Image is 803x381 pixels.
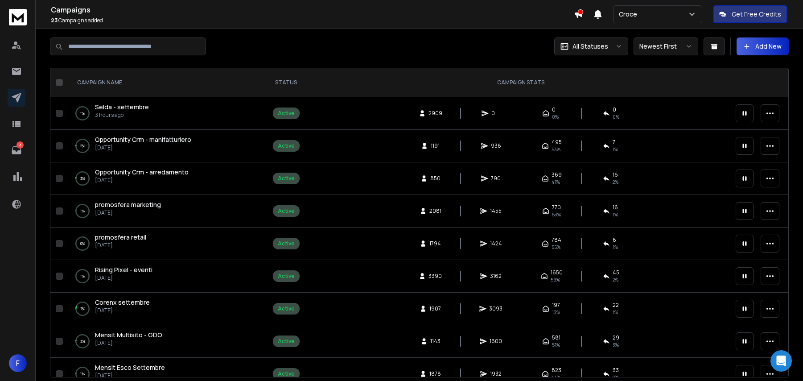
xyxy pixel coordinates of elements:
[430,175,441,182] span: 850
[429,207,441,215] span: 2081
[66,68,261,97] th: CAMPAIGN NAME
[552,171,562,178] span: 369
[490,207,502,215] span: 1455
[491,110,500,117] span: 0
[490,240,502,247] span: 1424
[8,141,25,159] a: 120
[95,363,165,372] span: Mensit Esco Settembre
[51,4,574,15] h1: Campaigns
[95,242,146,249] p: [DATE]
[490,338,502,345] span: 1600
[490,370,502,377] span: 1932
[613,374,618,381] span: 2 %
[552,244,560,251] span: 55 %
[95,103,149,112] a: Selda - settembre
[429,305,441,312] span: 1907
[66,130,261,162] td: 2%Opportunity Crm - manifatturiero[DATE]
[95,200,161,209] a: promosfera marketing
[428,273,442,280] span: 3390
[770,350,792,372] div: Open Intercom Messenger
[66,228,261,260] td: 0%promosfera retail[DATE]
[261,68,311,97] th: STATUS
[9,354,27,372] button: F
[278,305,295,312] div: Active
[613,113,619,120] span: 0%
[552,211,561,218] span: 53 %
[66,162,261,195] td: 3%Opportunity Crm - arredamento[DATE]
[80,174,85,183] p: 3 %
[95,307,150,314] p: [DATE]
[552,139,562,146] span: 495
[80,109,85,118] p: 1 %
[737,37,789,55] button: Add New
[95,209,161,216] p: [DATE]
[613,211,618,218] span: 1 %
[552,302,560,309] span: 197
[551,276,560,283] span: 59 %
[95,340,162,347] p: [DATE]
[278,175,295,182] div: Active
[613,204,618,211] span: 16
[95,265,152,274] a: Rising Pixel - eventi
[95,298,150,307] a: Corenx settembre
[613,106,616,113] span: 0
[80,239,85,248] p: 0 %
[552,374,560,381] span: 44 %
[613,334,619,341] span: 29
[551,269,563,276] span: 1650
[552,106,556,113] span: 0
[429,370,441,377] span: 1878
[491,142,501,149] span: 938
[16,141,24,149] p: 120
[428,110,442,117] span: 2909
[66,293,261,325] td: 7%Corenx settembre[DATE]
[66,260,261,293] td: 1%Rising Pixel - eventi[DATE]
[278,273,295,280] div: Active
[431,142,440,149] span: 1191
[95,233,146,241] span: promosfera retail
[51,17,574,24] p: Campaigns added
[80,304,85,313] p: 7 %
[80,207,85,215] p: 1 %
[66,97,261,130] td: 1%Selda - settembre3 hours ago
[95,168,189,176] span: Opportunity Crm - arredamento
[80,369,85,378] p: 1 %
[95,331,162,340] a: Mensit Multisito - GDO
[552,178,560,186] span: 47 %
[51,17,58,24] span: 23
[66,195,261,228] td: 1%promosfera marketing[DATE]
[278,110,295,117] div: Active
[80,272,85,281] p: 1 %
[572,42,608,51] p: All Statuses
[634,37,698,55] button: Newest First
[613,269,619,276] span: 45
[95,274,152,282] p: [DATE]
[95,233,146,242] a: promosfera retail
[311,68,730,97] th: CAMPAIGN STATS
[619,10,641,19] p: Croce
[613,367,619,374] span: 33
[278,370,295,377] div: Active
[95,177,189,184] p: [DATE]
[490,273,502,280] span: 3162
[613,276,618,283] span: 2 %
[66,325,261,358] td: 3%Mensit Multisito - GDO[DATE]
[613,146,618,153] span: 1 %
[95,144,191,151] p: [DATE]
[278,207,295,215] div: Active
[95,135,191,144] a: Opportunity Crm - manifatturiero
[613,244,618,251] span: 1 %
[613,236,616,244] span: 8
[278,142,295,149] div: Active
[95,372,165,379] p: [DATE]
[713,5,787,23] button: Get Free Credits
[489,305,502,312] span: 3093
[613,302,619,309] span: 22
[552,309,560,316] span: 13 %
